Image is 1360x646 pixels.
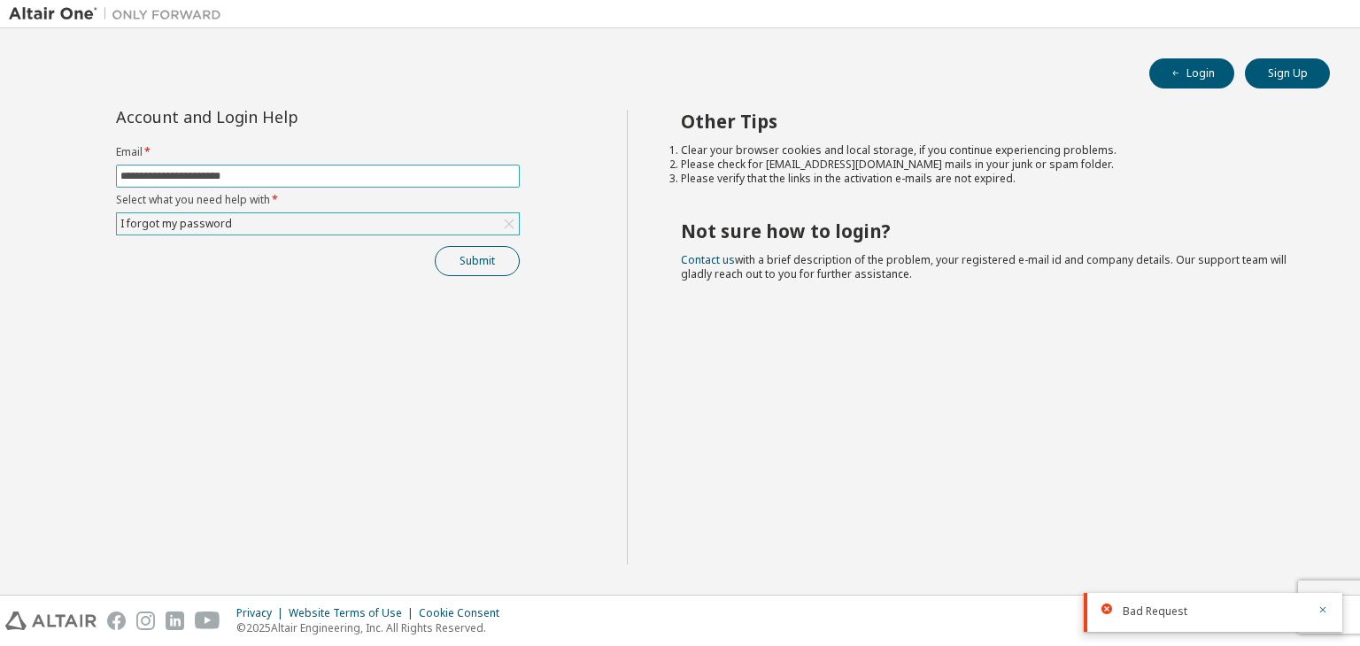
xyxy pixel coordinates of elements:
[195,611,220,630] img: youtube.svg
[236,606,289,620] div: Privacy
[118,214,235,234] div: I forgot my password
[1123,604,1187,619] span: Bad Request
[116,193,520,207] label: Select what you need help with
[166,611,184,630] img: linkedin.svg
[681,252,735,267] a: Contact us
[9,5,230,23] img: Altair One
[681,110,1299,133] h2: Other Tips
[136,611,155,630] img: instagram.svg
[5,611,97,630] img: altair_logo.svg
[1245,58,1330,88] button: Sign Up
[681,219,1299,242] h2: Not sure how to login?
[1149,58,1234,88] button: Login
[116,110,439,124] div: Account and Login Help
[107,611,126,630] img: facebook.svg
[116,145,520,159] label: Email
[236,620,510,635] p: © 2025 Altair Engineering, Inc. All Rights Reserved.
[289,606,419,620] div: Website Terms of Use
[117,213,519,235] div: I forgot my password
[681,252,1287,281] span: with a brief description of the problem, your registered e-mail id and company details. Our suppo...
[681,143,1299,158] li: Clear your browser cookies and local storage, if you continue experiencing problems.
[435,246,520,276] button: Submit
[419,606,510,620] div: Cookie Consent
[681,172,1299,186] li: Please verify that the links in the activation e-mails are not expired.
[681,158,1299,172] li: Please check for [EMAIL_ADDRESS][DOMAIN_NAME] mails in your junk or spam folder.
